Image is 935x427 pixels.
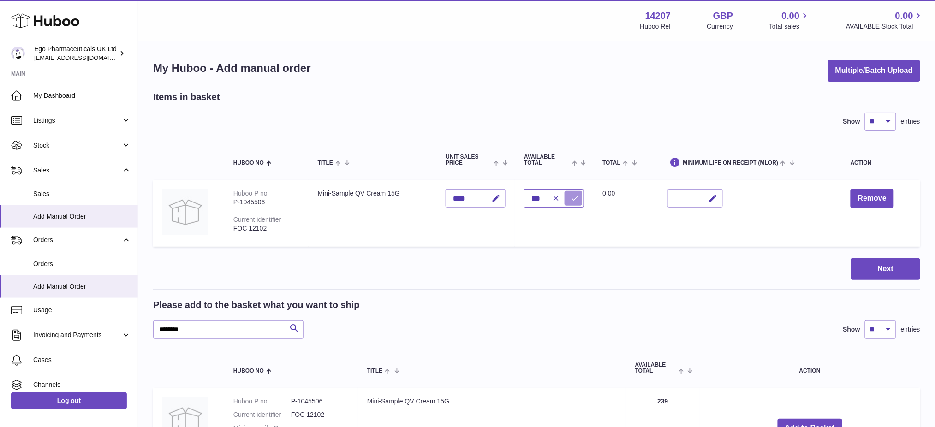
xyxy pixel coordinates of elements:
[33,116,121,125] span: Listings
[895,10,913,22] span: 0.00
[33,190,131,198] span: Sales
[11,392,127,409] a: Log out
[33,236,121,244] span: Orders
[846,22,924,31] span: AVAILABLE Stock Total
[782,10,800,22] span: 0.00
[33,356,131,364] span: Cases
[846,10,924,31] a: 0.00 AVAILABLE Stock Total
[34,45,117,62] div: Ego Pharmaceuticals UK Ltd
[645,10,671,22] strong: 14207
[33,260,131,268] span: Orders
[707,22,733,31] div: Currency
[769,22,810,31] span: Total sales
[33,331,121,339] span: Invoicing and Payments
[33,212,131,221] span: Add Manual Order
[33,306,131,314] span: Usage
[713,10,733,22] strong: GBP
[33,91,131,100] span: My Dashboard
[11,47,25,60] img: internalAdmin-14207@internal.huboo.com
[33,380,131,389] span: Channels
[33,282,131,291] span: Add Manual Order
[33,166,121,175] span: Sales
[769,10,810,31] a: 0.00 Total sales
[640,22,671,31] div: Huboo Ref
[33,141,121,150] span: Stock
[34,54,136,61] span: [EMAIL_ADDRESS][DOMAIN_NAME]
